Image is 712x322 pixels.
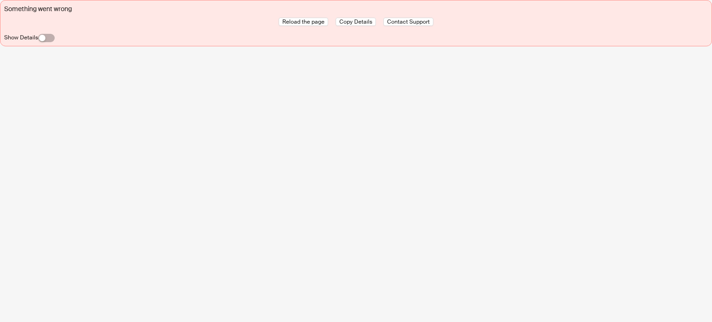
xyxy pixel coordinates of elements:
div: Something went wrong [4,4,708,14]
label: Show Details [4,34,38,41]
span: Copy Details [339,18,372,25]
button: Reload the page [279,18,328,26]
span: Contact Support [387,18,430,25]
span: Reload the page [282,18,324,25]
button: Contact Support [383,18,433,26]
button: Copy Details [336,18,376,26]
